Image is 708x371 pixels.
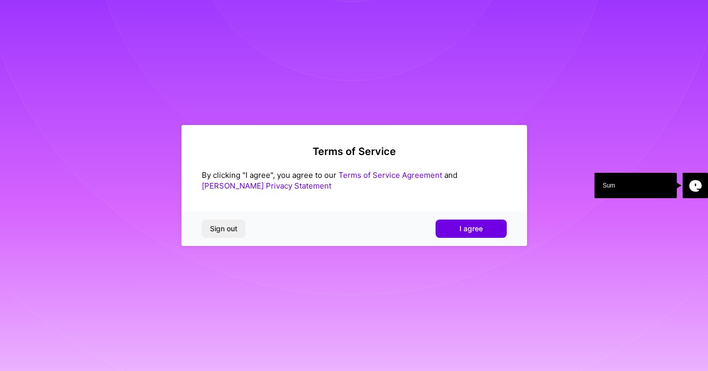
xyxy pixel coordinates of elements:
div: By clicking "I agree", you agree to our and [202,170,507,191]
span: I agree [459,224,483,234]
span: Sign out [210,224,237,234]
h2: Terms of Service [202,145,507,158]
button: I agree [436,220,507,238]
button: Sign out [202,220,245,238]
a: Terms of Service Agreement [338,170,442,180]
a: [PERSON_NAME] Privacy Statement [202,181,331,191]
